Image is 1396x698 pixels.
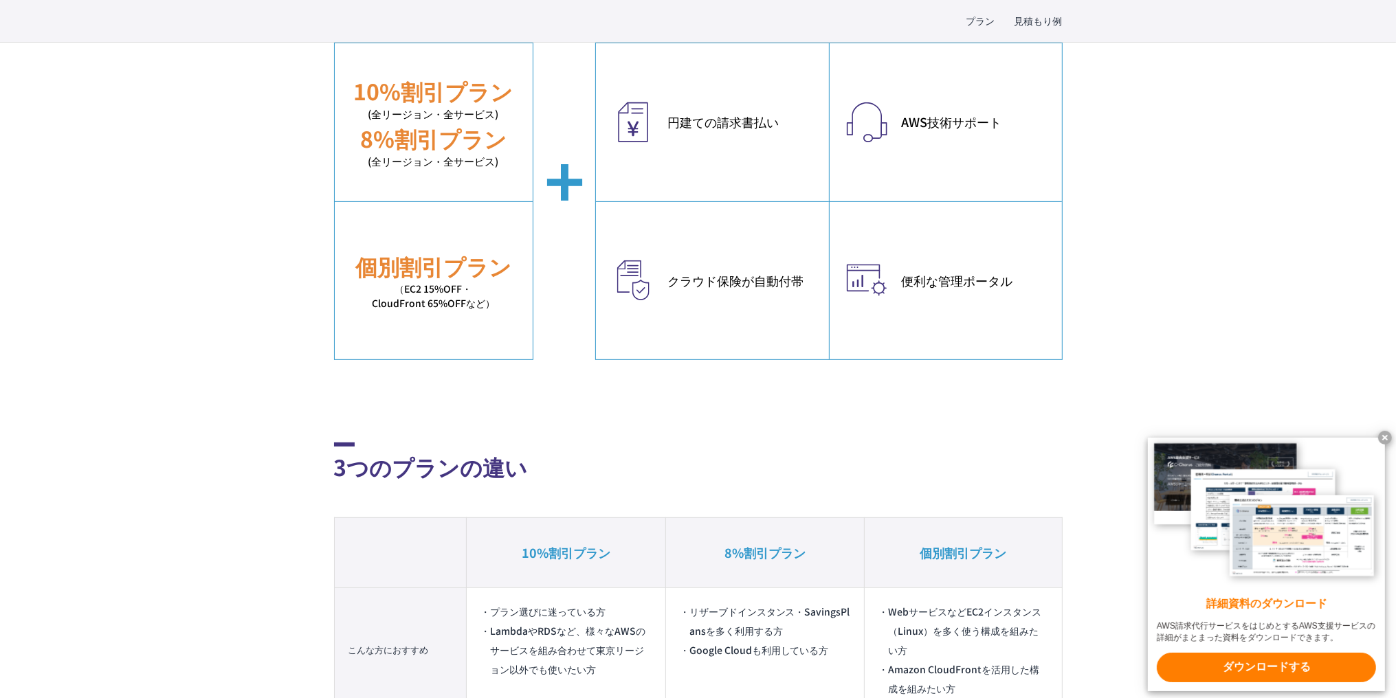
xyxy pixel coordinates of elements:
[878,602,1048,660] li: WebサービスなどEC2インスタンス（Linux）を多く使う構成を組みたい方
[522,543,610,561] em: 10%割引プラン
[480,621,651,679] li: LambdaやRDSなど、様々なAWSのサービスを組み合わせて東京リージョン以外でも使いたい方
[360,122,507,154] em: 8%割引プラン
[902,113,1048,131] em: AWS技術サポート
[1157,620,1376,644] x-t: AWS請求代行サービスをはじめとするAWS支援サービスの詳細がまとまった資料をダウンロードできます。
[920,543,1006,561] em: 個別割引プラン
[878,660,1048,698] li: Amazon CloudFrontを活用した構成を組みたい方
[668,113,815,131] em: 円建ての請求書払い
[966,14,995,28] a: プラン
[1157,596,1376,612] x-t: 詳細資料のダウンロード
[668,271,815,290] em: クラウド保険が自動付帯
[334,442,1063,483] h2: 3つのプランの違い
[680,640,850,660] li: Google Cloudも利用している方
[1015,14,1063,28] a: 見積もり例
[354,75,513,106] em: 10%割引プラン
[480,602,651,621] li: プラン選びに迷っている方
[724,543,806,561] em: 8%割引プラン
[335,154,533,170] small: (全リージョン・全サービス)
[680,602,850,640] li: リザーブドインスタンス・SavingsPlansを多く利用する方
[902,271,1048,290] em: 便利な管理ポータル
[335,106,533,122] small: (全リージョン・全サービス)
[1157,653,1376,682] x-t: ダウンロードする
[355,250,511,282] em: 個別割引プラン
[1148,438,1385,691] a: 詳細資料のダウンロード AWS請求代行サービスをはじめとするAWS支援サービスの詳細がまとまった資料をダウンロードできます。 ダウンロードする
[335,282,533,311] small: （EC2 15%OFF・ CloudFront 65%OFFなど）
